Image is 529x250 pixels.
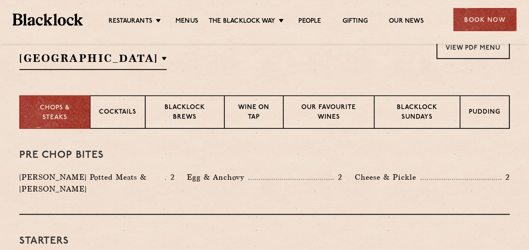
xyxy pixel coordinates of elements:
div: Book Now [453,8,516,31]
p: Cocktails [99,108,136,118]
p: 2 [501,172,510,183]
p: Blacklock Sundays [383,103,451,123]
p: 2 [334,172,342,183]
a: The Blacklock Way [209,17,275,27]
p: Cheese & Pickle [355,171,420,183]
p: [PERSON_NAME] Potted Meats & [PERSON_NAME] [19,171,165,195]
a: View PDF Menu [436,36,510,59]
img: BL_Textured_Logo-footer-cropped.svg [13,13,83,25]
h3: Starters [19,236,510,247]
p: Egg & Anchovy [187,171,248,183]
a: People [298,17,321,27]
a: Our News [389,17,424,27]
p: Our favourite wines [292,103,365,123]
a: Menus [175,17,198,27]
h2: [GEOGRAPHIC_DATA] [19,51,167,70]
a: Gifting [342,17,367,27]
h3: Pre Chop Bites [19,150,510,161]
p: 2 [166,172,174,183]
p: Wine on Tap [233,103,274,123]
p: Chops & Steaks [29,104,81,122]
p: Pudding [469,108,500,118]
p: Blacklock Brews [154,103,215,123]
a: Restaurants [109,17,152,27]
